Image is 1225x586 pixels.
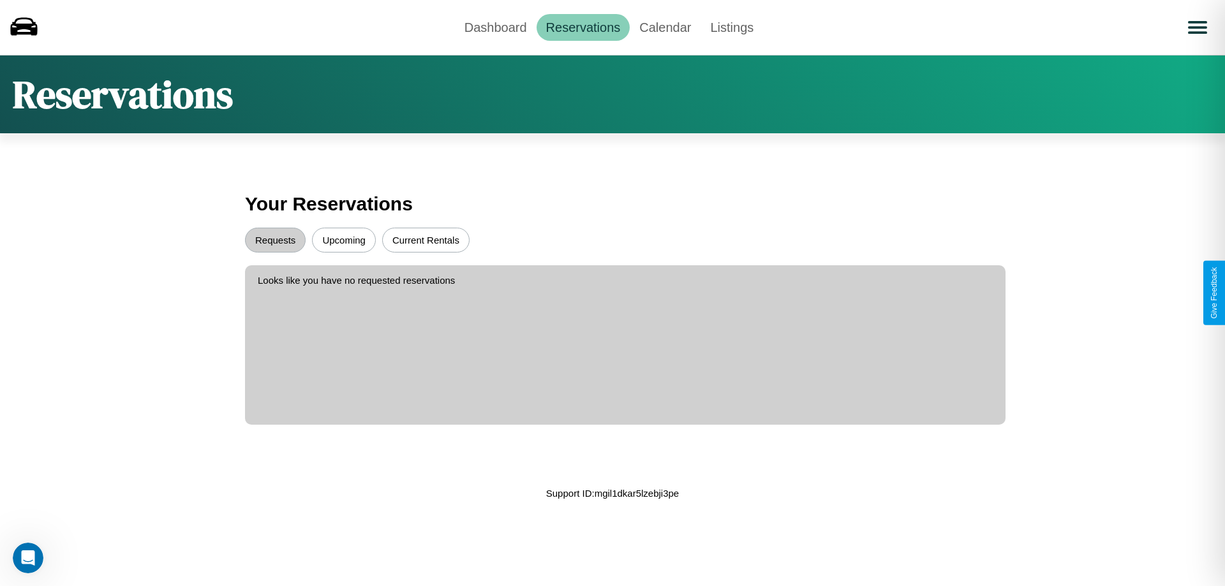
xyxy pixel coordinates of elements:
[1210,267,1219,319] div: Give Feedback
[245,187,980,221] h3: Your Reservations
[701,14,763,41] a: Listings
[13,68,233,121] h1: Reservations
[382,228,470,253] button: Current Rentals
[13,543,43,573] iframe: Intercom live chat
[630,14,701,41] a: Calendar
[537,14,630,41] a: Reservations
[455,14,537,41] a: Dashboard
[245,228,306,253] button: Requests
[546,485,679,502] p: Support ID: mgil1dkar5lzebji3pe
[1180,10,1215,45] button: Open menu
[312,228,376,253] button: Upcoming
[258,272,993,289] p: Looks like you have no requested reservations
